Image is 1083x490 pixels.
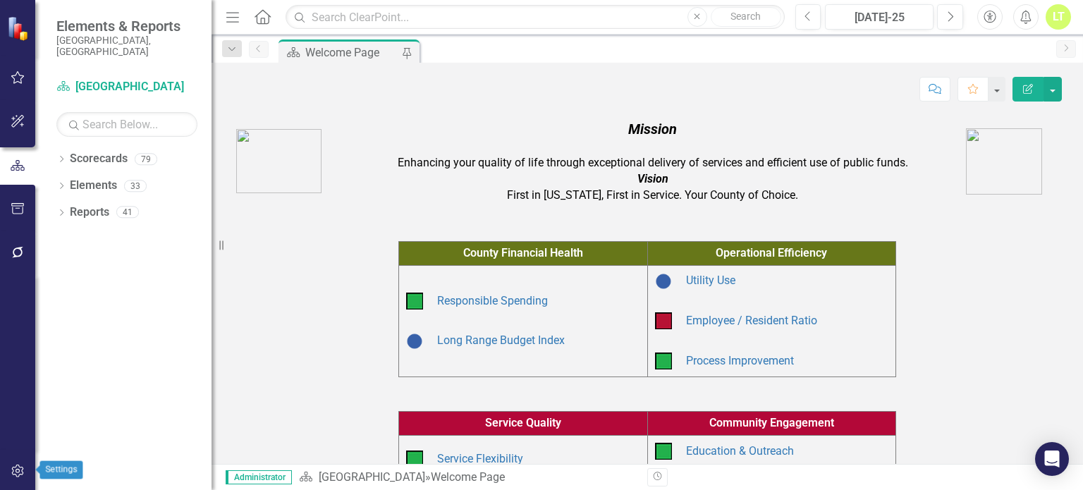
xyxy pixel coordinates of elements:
span: Community Engagement [709,416,834,429]
img: ClearPoint Strategy [7,16,32,41]
span: County Financial Health [463,246,583,259]
div: » [299,470,637,486]
img: On Target [406,293,423,310]
a: Education & Outreach [686,444,794,458]
em: Mission [628,121,677,137]
div: Open Intercom Messenger [1035,442,1069,476]
div: Welcome Page [305,44,398,61]
div: [DATE]-25 [830,9,929,26]
a: Long Range Budget Index [437,333,565,347]
a: [GEOGRAPHIC_DATA] [56,79,197,95]
a: Scorecards [70,151,128,167]
div: 41 [116,207,139,219]
em: Vision [637,172,668,185]
span: Operational Efficiency [716,246,827,259]
span: Administrator [226,470,292,484]
button: LT [1046,4,1071,30]
input: Search Below... [56,112,197,137]
a: Process Improvement [686,354,794,367]
span: Search [730,11,761,22]
span: Service Quality [485,416,561,429]
a: Reports [70,204,109,221]
a: Utility Use [686,274,735,287]
img: Baselining [406,333,423,350]
a: Responsible Spending [437,294,548,307]
td: Enhancing your quality of life through exceptional delivery of services and efficient use of publ... [343,116,962,207]
small: [GEOGRAPHIC_DATA], [GEOGRAPHIC_DATA] [56,35,197,58]
img: On Target [655,353,672,369]
a: [GEOGRAPHIC_DATA] [319,470,425,484]
img: AC_Logo.png [236,129,322,193]
a: Service Flexibility [437,452,523,465]
a: Elements [70,178,117,194]
img: AA%20logo.png [966,128,1042,195]
img: Below Plan [655,312,672,329]
input: Search ClearPoint... [286,5,784,30]
div: Welcome Page [431,470,505,484]
button: Search [711,7,781,27]
a: Employee / Resident Ratio [686,314,817,327]
div: 79 [135,153,157,165]
img: On Target [655,443,672,460]
div: 33 [124,180,147,192]
div: Settings [40,461,83,479]
img: Baselining [655,273,672,290]
img: On Target [406,451,423,467]
button: [DATE]-25 [825,4,934,30]
span: Elements & Reports [56,18,197,35]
